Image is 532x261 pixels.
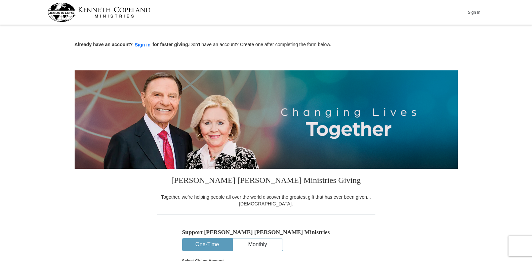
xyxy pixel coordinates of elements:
[157,194,375,207] div: Together, we're helping people all over the world discover the greatest gift that has ever been g...
[133,41,153,49] button: Sign in
[233,238,283,251] button: Monthly
[75,41,458,49] p: Don't have an account? Create one after completing the form below.
[157,169,375,194] h3: [PERSON_NAME] [PERSON_NAME] Ministries Giving
[182,229,350,236] h5: Support [PERSON_NAME] [PERSON_NAME] Ministries
[75,42,190,47] strong: Already have an account? for faster giving.
[464,7,484,18] button: Sign In
[48,3,151,22] img: kcm-header-logo.svg
[182,238,232,251] button: One-Time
